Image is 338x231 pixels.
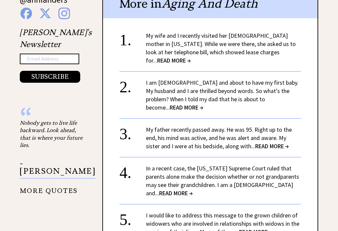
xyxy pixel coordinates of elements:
[255,143,289,150] span: READ MORE →
[119,211,146,224] div: 5.
[20,113,86,119] div: “
[146,126,292,150] a: My father recently passed away. He was 95. Right up to the end, his mind was active, and he was a...
[146,32,296,65] a: My wife and I recently visited her [DEMOGRAPHIC_DATA] mother in [US_STATE]. While we were there, ...
[20,160,95,179] p: - [PERSON_NAME]
[159,190,193,197] span: READ MORE →
[170,104,203,112] span: READ MORE →
[20,54,79,65] input: Email Address
[119,79,146,91] div: 2.
[20,119,86,149] div: Nobody gets to live life backward. Look ahead, that is where your future lies.
[146,79,298,112] a: I am [DEMOGRAPHIC_DATA] and about to have my first baby. My husband and I are thrilled beyond wor...
[20,182,78,195] a: MORE QUOTES
[20,71,80,83] button: SUBSCRIBE
[119,32,146,44] div: 1.
[58,8,70,20] img: instagram%20blue.png
[119,126,146,138] div: 3.
[119,164,146,177] div: 4.
[20,27,92,83] div: [PERSON_NAME]'s Newsletter
[146,165,299,197] a: In a recent case, the [US_STATE] Supreme Court ruled that parents alone make the decision whether...
[39,8,51,20] img: x%20blue.png
[20,8,32,20] img: facebook%20blue.png
[157,57,191,65] span: READ MORE →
